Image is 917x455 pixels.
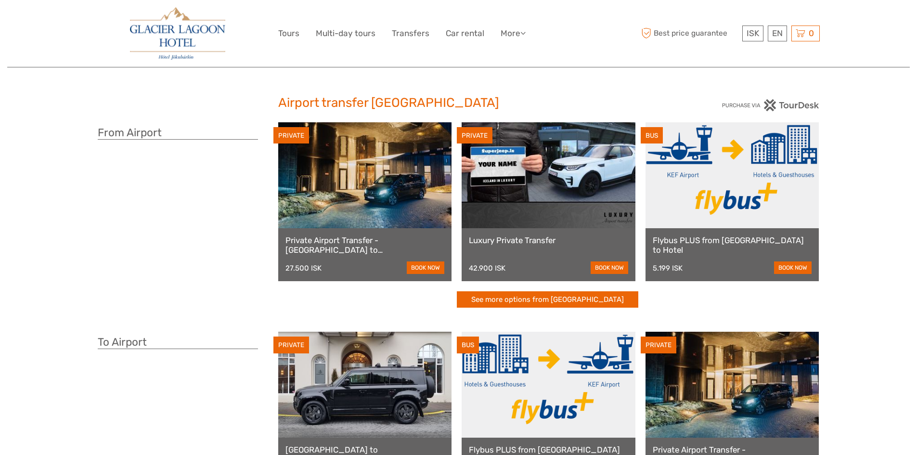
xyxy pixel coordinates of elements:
[639,26,740,41] span: Best price guarantee
[469,235,628,245] a: Luxury Private Transfer
[130,7,225,60] img: 2790-86ba44ba-e5e5-4a53-8ab7-28051417b7bc_logo_big.jpg
[501,26,526,40] a: More
[98,126,258,140] h3: From Airport
[653,264,683,273] div: 5.199 ISK
[285,264,322,273] div: 27.500 ISK
[641,337,676,353] div: PRIVATE
[653,235,812,255] a: Flybus PLUS from [GEOGRAPHIC_DATA] to Hotel
[641,127,663,144] div: BUS
[278,95,639,111] h2: Airport transfer [GEOGRAPHIC_DATA]
[591,261,628,274] a: book now
[774,261,812,274] a: book now
[457,291,638,308] a: See more options from [GEOGRAPHIC_DATA]
[722,99,819,111] img: PurchaseViaTourDesk.png
[316,26,375,40] a: Multi-day tours
[273,127,309,144] div: PRIVATE
[457,127,492,144] div: PRIVATE
[457,337,479,353] div: BUS
[469,264,505,273] div: 42.900 ISK
[285,235,445,255] a: Private Airport Transfer - [GEOGRAPHIC_DATA] to [GEOGRAPHIC_DATA]
[273,337,309,353] div: PRIVATE
[446,26,484,40] a: Car rental
[98,336,258,349] h3: To Airport
[278,26,299,40] a: Tours
[747,28,759,38] span: ISK
[768,26,787,41] div: EN
[407,261,444,274] a: book now
[392,26,429,40] a: Transfers
[807,28,815,38] span: 0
